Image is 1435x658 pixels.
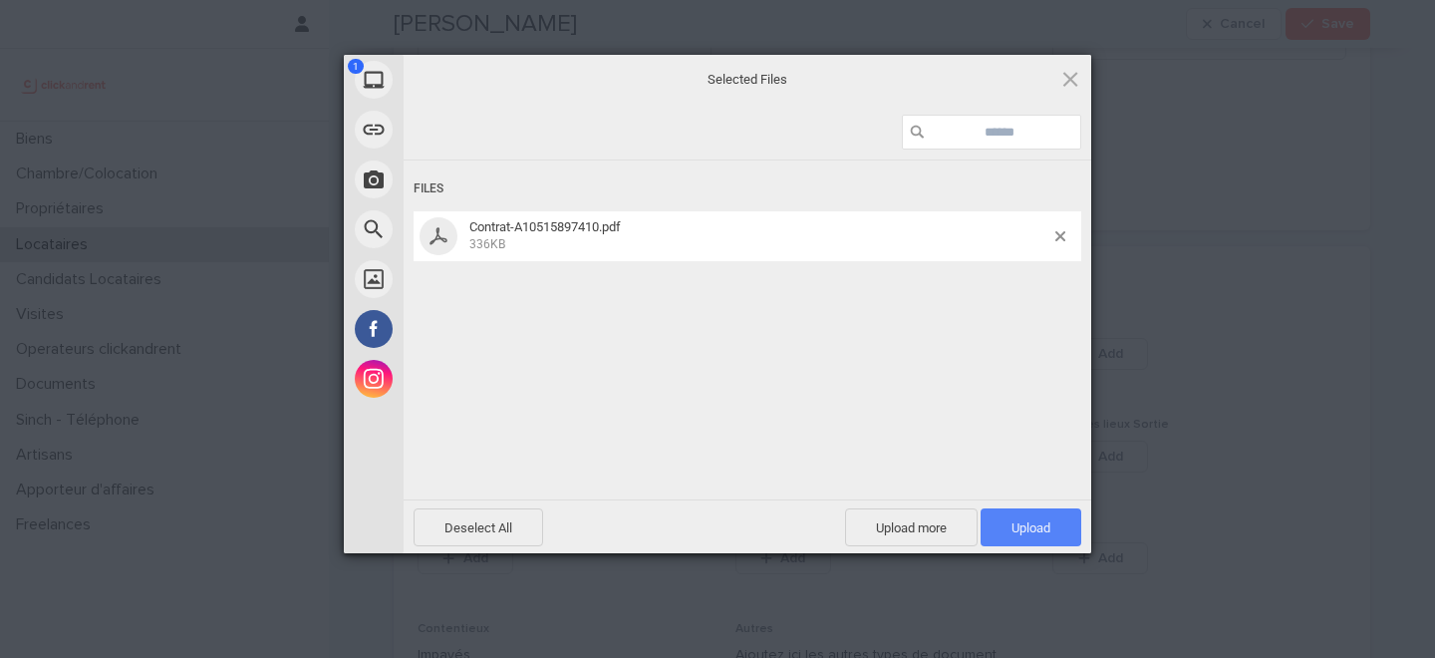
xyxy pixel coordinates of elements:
div: My Device [344,55,583,105]
span: 336KB [469,237,505,251]
span: Contrat-A10515897410.pdf [469,219,621,234]
div: Instagram [344,354,583,404]
div: Web Search [344,204,583,254]
span: Upload more [845,508,978,546]
span: Upload [981,508,1081,546]
span: Selected Files [548,71,947,89]
div: Link (URL) [344,105,583,155]
div: Facebook [344,304,583,354]
span: 1 [348,59,364,74]
div: Take Photo [344,155,583,204]
span: Deselect All [414,508,543,546]
div: Unsplash [344,254,583,304]
span: Upload [1011,520,1050,535]
span: Contrat-A10515897410.pdf [463,219,1055,252]
div: Files [414,170,1081,207]
span: Click here or hit ESC to close picker [1059,68,1081,90]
